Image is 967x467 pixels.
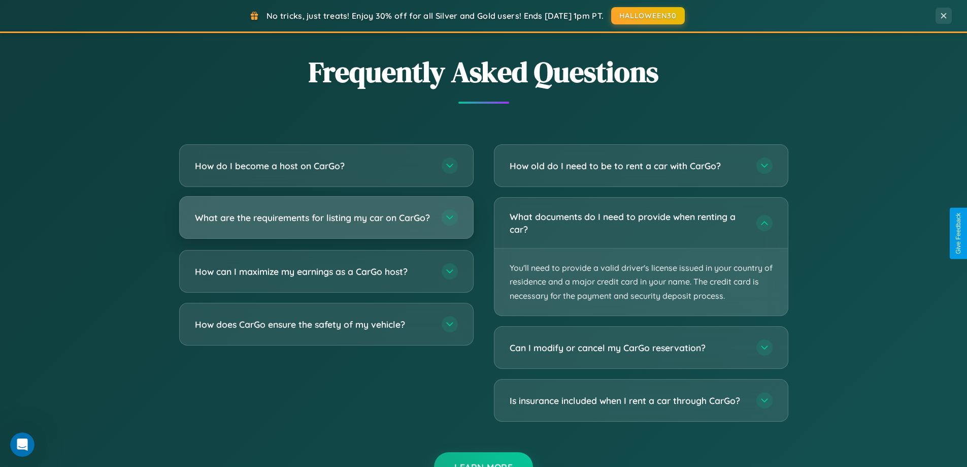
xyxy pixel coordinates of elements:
h3: Is insurance included when I rent a car through CarGo? [510,394,746,407]
p: You'll need to provide a valid driver's license issued in your country of residence and a major c... [494,248,788,316]
h3: Can I modify or cancel my CarGo reservation? [510,341,746,354]
h2: Frequently Asked Questions [179,52,788,91]
iframe: Intercom live chat [10,432,35,457]
span: No tricks, just treats! Enjoy 30% off for all Silver and Gold users! Ends [DATE] 1pm PT. [266,11,604,21]
h3: What are the requirements for listing my car on CarGo? [195,211,431,224]
div: Give Feedback [955,213,962,254]
h3: How do I become a host on CarGo? [195,160,431,172]
h3: What documents do I need to provide when renting a car? [510,210,746,235]
h3: How does CarGo ensure the safety of my vehicle? [195,318,431,331]
h3: How can I maximize my earnings as a CarGo host? [195,265,431,278]
button: HALLOWEEN30 [611,7,685,24]
h3: How old do I need to be to rent a car with CarGo? [510,160,746,172]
